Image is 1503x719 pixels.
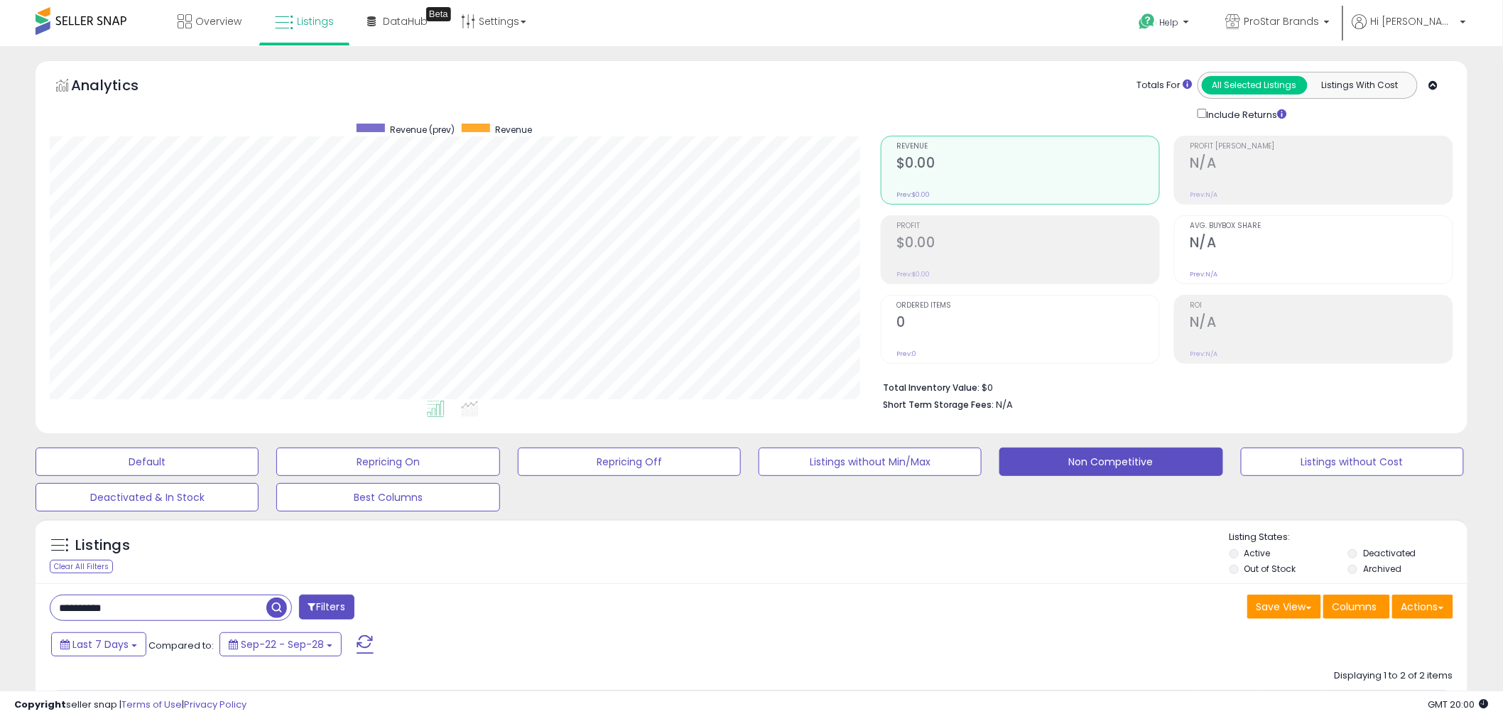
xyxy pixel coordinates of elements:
span: Compared to: [148,639,214,652]
button: Listings without Cost [1241,448,1464,476]
span: 2025-10-6 20:00 GMT [1428,698,1489,711]
button: Last 7 Days [51,632,146,656]
h2: $0.00 [896,155,1159,174]
div: Clear All Filters [50,560,113,573]
small: Prev: N/A [1190,270,1217,279]
span: ProStar Brands [1244,14,1320,28]
p: Listing States: [1230,531,1467,544]
button: Listings With Cost [1307,76,1413,94]
span: Revenue [495,124,532,136]
span: Sep-22 - Sep-28 [241,637,324,652]
button: Best Columns [276,483,499,512]
button: Actions [1392,595,1453,619]
h2: N/A [1190,234,1453,254]
span: Revenue [896,143,1159,151]
div: seller snap | | [14,698,246,712]
span: Profit [PERSON_NAME] [1190,143,1453,151]
a: Privacy Policy [184,698,246,711]
span: Revenue (prev) [390,124,455,136]
strong: Copyright [14,698,66,711]
span: DataHub [383,14,428,28]
i: Get Help [1139,13,1156,31]
div: Include Returns [1187,106,1304,121]
button: Filters [299,595,354,620]
button: Columns [1323,595,1390,619]
span: Overview [195,14,242,28]
li: $0 [883,378,1443,395]
button: Default [36,448,259,476]
div: Displaying 1 to 2 of 2 items [1335,669,1453,683]
h5: Listings [75,536,130,556]
span: ROI [1190,302,1453,310]
span: Profit [896,222,1159,230]
label: Archived [1363,563,1401,575]
button: Sep-22 - Sep-28 [219,632,342,656]
label: Deactivated [1363,547,1416,559]
b: Short Term Storage Fees: [883,399,994,411]
a: Help [1128,2,1203,46]
button: Deactivated & In Stock [36,483,259,512]
label: Active [1244,547,1271,559]
h2: N/A [1190,314,1453,333]
h2: N/A [1190,155,1453,174]
small: Prev: 0 [896,350,916,358]
span: Hi [PERSON_NAME] [1371,14,1456,28]
button: Repricing Off [518,448,741,476]
small: Prev: $0.00 [896,190,930,199]
div: Totals For [1137,79,1193,92]
span: Help [1160,16,1179,28]
button: All Selected Listings [1202,76,1308,94]
b: Total Inventory Value: [883,382,980,394]
span: Listings [297,14,334,28]
span: N/A [996,398,1013,411]
button: Save View [1247,595,1321,619]
h2: 0 [896,314,1159,333]
button: Non Competitive [999,448,1222,476]
h2: $0.00 [896,234,1159,254]
span: Last 7 Days [72,637,129,652]
button: Repricing On [276,448,499,476]
span: Columns [1333,600,1377,614]
span: Avg. Buybox Share [1190,222,1453,230]
button: Listings without Min/Max [759,448,982,476]
h5: Analytics [71,75,166,99]
span: Ordered Items [896,302,1159,310]
div: Tooltip anchor [426,7,451,21]
a: Terms of Use [121,698,182,711]
a: Hi [PERSON_NAME] [1352,14,1466,46]
small: Prev: N/A [1190,350,1217,358]
small: Prev: $0.00 [896,270,930,279]
small: Prev: N/A [1190,190,1217,199]
label: Out of Stock [1244,563,1296,575]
